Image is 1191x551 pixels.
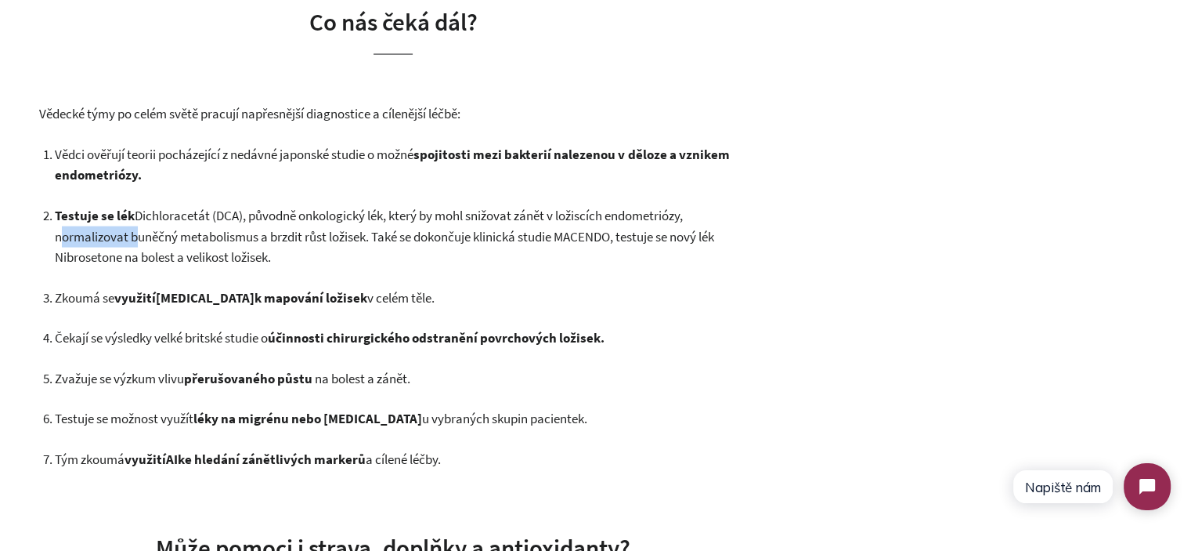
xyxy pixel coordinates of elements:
[178,451,366,468] strong: ke hledání zánětlivých markerů
[184,370,312,387] strong: přerušovaného půstu
[125,451,166,468] strong: využití
[268,329,605,346] strong: účinnosti chirurgického odstranění povrchových ložisek.
[254,289,367,306] strong: k mapování ložisek
[998,450,1184,524] iframe: Tidio Chat
[55,370,184,387] span: Zvažuje se výzkum vlivu
[312,370,410,387] span: na bolest a zánět.
[254,289,435,306] span: v celém těle.
[422,410,587,427] span: u vybraných skupin pacientek.
[114,289,156,306] strong: využití
[55,410,193,427] span: Testuje se možnost využít
[55,451,166,468] span: Tým zkoumá
[156,289,254,306] strong: [MEDICAL_DATA]
[309,6,478,37] span: Co nás čeká dál?
[55,329,605,346] span: Čekají se výsledky velké britské studie o
[166,451,178,468] strong: AI
[193,410,422,427] strong: léky na migrénu nebo [MEDICAL_DATA]
[55,289,156,306] span: Zkoumá se
[55,146,730,184] span: Vědci ověřují teorii pocházející z nedávné japonské studie o možné
[178,451,441,468] span: a cílené léčby.
[255,105,457,122] span: přesnější diagnostice a cílenější léčbě
[39,105,255,122] span: Vědecké týmy po celém světě pracují na
[457,105,460,122] span: :
[55,207,135,224] strong: Testuje se lék
[55,207,714,266] span: Dichloracetát (DCA), původně onkologický lék, který by mohl snižovat zánět v ložiscích endometrió...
